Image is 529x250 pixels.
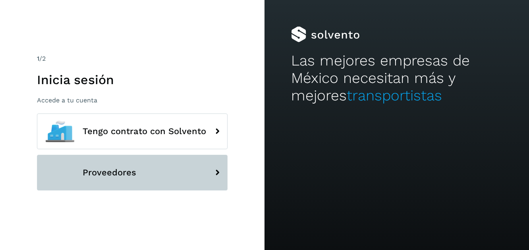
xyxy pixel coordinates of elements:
[83,168,136,177] span: Proveedores
[37,96,228,104] p: Accede a tu cuenta
[291,52,503,105] h2: Las mejores empresas de México necesitan más y mejores
[37,72,228,87] h1: Inicia sesión
[37,155,228,190] button: Proveedores
[347,87,442,104] span: transportistas
[37,54,228,63] div: /2
[83,127,206,136] span: Tengo contrato con Solvento
[37,113,228,149] button: Tengo contrato con Solvento
[37,55,39,62] span: 1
